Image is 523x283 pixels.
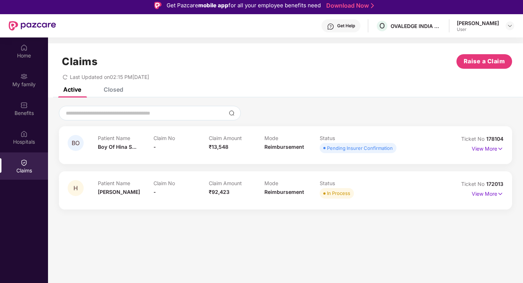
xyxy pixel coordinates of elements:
[264,180,320,186] p: Mode
[153,180,209,186] p: Claim No
[320,135,375,141] p: Status
[456,54,512,69] button: Raise a Claim
[472,143,503,153] p: View More
[104,86,123,93] div: Closed
[472,188,503,198] p: View More
[9,21,56,31] img: New Pazcare Logo
[73,185,78,191] span: H
[20,73,28,80] img: svg+xml;base64,PHN2ZyB3aWR0aD0iMjAiIGhlaWdodD0iMjAiIHZpZXdCb3g9IjAgMCAyMCAyMCIgZmlsbD0ibm9uZSIgeG...
[457,20,499,27] div: [PERSON_NAME]
[153,189,156,195] span: -
[327,144,393,152] div: Pending Insurer Confirmation
[486,181,503,187] span: 172013
[20,130,28,137] img: svg+xml;base64,PHN2ZyBpZD0iSG9zcGl0YWxzIiB4bWxucz0iaHR0cDovL3d3dy53My5vcmcvMjAwMC9zdmciIHdpZHRoPS...
[209,180,264,186] p: Claim Amount
[209,135,264,141] p: Claim Amount
[264,189,304,195] span: Reimbursement
[461,136,486,142] span: Ticket No
[326,2,372,9] a: Download Now
[337,23,355,29] div: Get Help
[507,23,513,29] img: svg+xml;base64,PHN2ZyBpZD0iRHJvcGRvd24tMzJ4MzIiIHhtbG5zPSJodHRwOi8vd3d3LnczLm9yZy8yMDAwL3N2ZyIgd2...
[154,2,161,9] img: Logo
[391,23,442,29] div: OVALEDGE INDIA PRIVATE LIMITED
[20,44,28,51] img: svg+xml;base64,PHN2ZyBpZD0iSG9tZSIgeG1sbnM9Imh0dHA6Ly93d3cudzMub3JnLzIwMDAvc3ZnIiB3aWR0aD0iMjAiIG...
[63,74,68,80] span: redo
[98,135,153,141] p: Patient Name
[464,57,505,66] span: Raise a Claim
[63,86,81,93] div: Active
[70,74,149,80] span: Last Updated on 02:15 PM[DATE]
[62,55,97,68] h1: Claims
[98,189,140,195] span: [PERSON_NAME]
[98,144,136,150] span: Boy Of Hina S...
[153,144,156,150] span: -
[486,136,503,142] span: 178104
[320,180,375,186] p: Status
[198,2,228,9] strong: mobile app
[497,190,503,198] img: svg+xml;base64,PHN2ZyB4bWxucz0iaHR0cDovL3d3dy53My5vcmcvMjAwMC9zdmciIHdpZHRoPSIxNyIgaGVpZ2h0PSIxNy...
[167,1,321,10] div: Get Pazcare for all your employee benefits need
[327,190,350,197] div: In Process
[209,189,229,195] span: ₹92,423
[209,144,228,150] span: ₹13,548
[153,135,209,141] p: Claim No
[327,23,334,30] img: svg+xml;base64,PHN2ZyBpZD0iSGVscC0zMngzMiIgeG1sbnM9Imh0dHA6Ly93d3cudzMub3JnLzIwMDAvc3ZnIiB3aWR0aD...
[229,110,235,116] img: svg+xml;base64,PHN2ZyBpZD0iU2VhcmNoLTMyeDMyIiB4bWxucz0iaHR0cDovL3d3dy53My5vcmcvMjAwMC9zdmciIHdpZH...
[264,144,304,150] span: Reimbursement
[457,27,499,32] div: User
[72,140,80,146] span: BO
[497,145,503,153] img: svg+xml;base64,PHN2ZyB4bWxucz0iaHR0cDovL3d3dy53My5vcmcvMjAwMC9zdmciIHdpZHRoPSIxNyIgaGVpZ2h0PSIxNy...
[264,135,320,141] p: Mode
[20,101,28,109] img: svg+xml;base64,PHN2ZyBpZD0iQmVuZWZpdHMiIHhtbG5zPSJodHRwOi8vd3d3LnczLm9yZy8yMDAwL3N2ZyIgd2lkdGg9Ij...
[461,181,486,187] span: Ticket No
[20,159,28,166] img: svg+xml;base64,PHN2ZyBpZD0iQ2xhaW0iIHhtbG5zPSJodHRwOi8vd3d3LnczLm9yZy8yMDAwL3N2ZyIgd2lkdGg9IjIwIi...
[98,180,153,186] p: Patient Name
[371,2,374,9] img: Stroke
[379,21,385,30] span: O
